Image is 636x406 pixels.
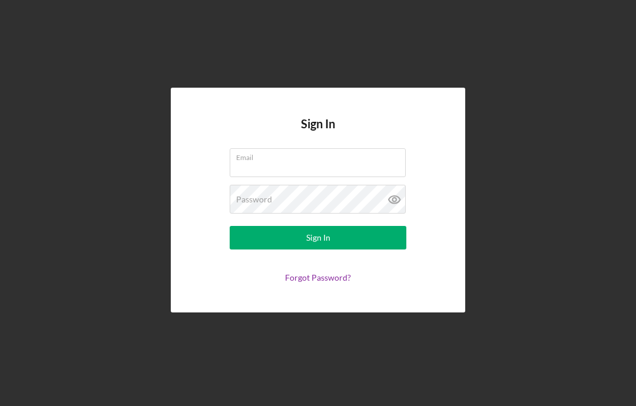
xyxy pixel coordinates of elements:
[285,272,351,282] a: Forgot Password?
[301,117,335,148] h4: Sign In
[306,226,330,249] div: Sign In
[236,149,406,162] label: Email
[236,195,272,204] label: Password
[230,226,406,249] button: Sign In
